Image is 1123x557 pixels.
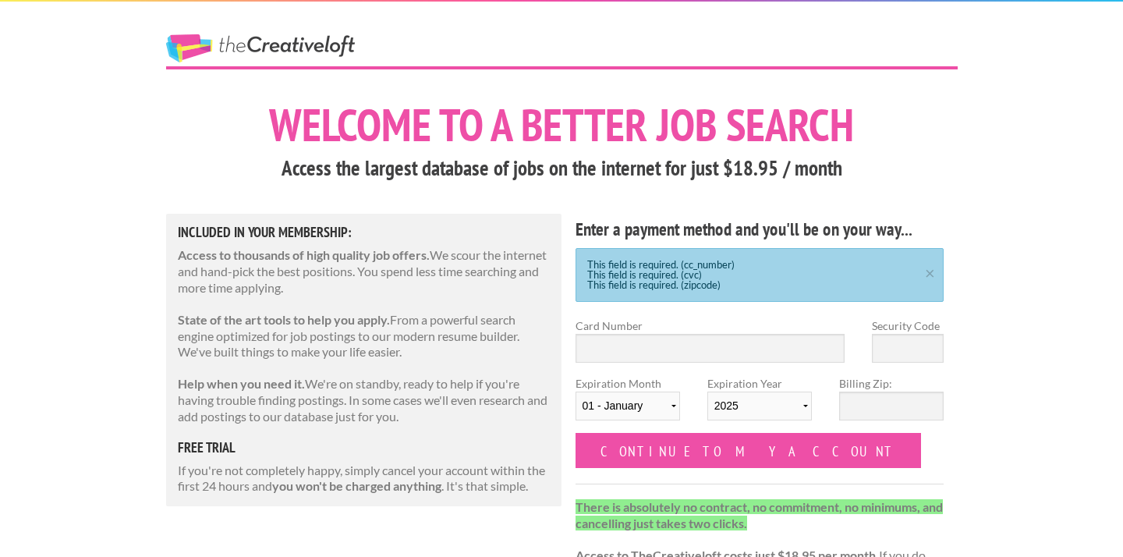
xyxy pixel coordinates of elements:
input: Continue to my account [576,433,922,468]
label: Expiration Year [707,375,812,433]
div: This field is required. (cc_number) This field is required. (cvc) This field is required. (zipcode) [576,248,944,302]
select: Expiration Year [707,392,812,420]
strong: you won't be charged anything [272,478,441,493]
p: If you're not completely happy, simply cancel your account within the first 24 hours and . It's t... [178,463,551,495]
p: From a powerful search engine optimized for job postings to our modern resume builder. We've buil... [178,312,551,360]
label: Security Code [872,318,944,334]
label: Expiration Month [576,375,680,433]
h1: Welcome to a better job search [166,102,958,147]
p: We're on standby, ready to help if you're having trouble finding postings. In some cases we'll ev... [178,376,551,424]
p: We scour the internet and hand-pick the best positions. You spend less time searching and more ti... [178,247,551,296]
label: Card Number [576,318,845,334]
strong: Help when you need it. [178,376,305,391]
a: × [920,266,940,276]
h3: Access the largest database of jobs on the internet for just $18.95 / month [166,154,958,183]
strong: State of the art tools to help you apply. [178,312,390,327]
strong: Access to thousands of high quality job offers. [178,247,430,262]
a: The Creative Loft [166,34,355,62]
select: Expiration Month [576,392,680,420]
h5: free trial [178,441,551,455]
h4: Enter a payment method and you'll be on your way... [576,217,944,242]
label: Billing Zip: [839,375,944,392]
h5: Included in Your Membership: [178,225,551,239]
strong: There is absolutely no contract, no commitment, no minimums, and cancelling just takes two clicks. [576,499,943,530]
